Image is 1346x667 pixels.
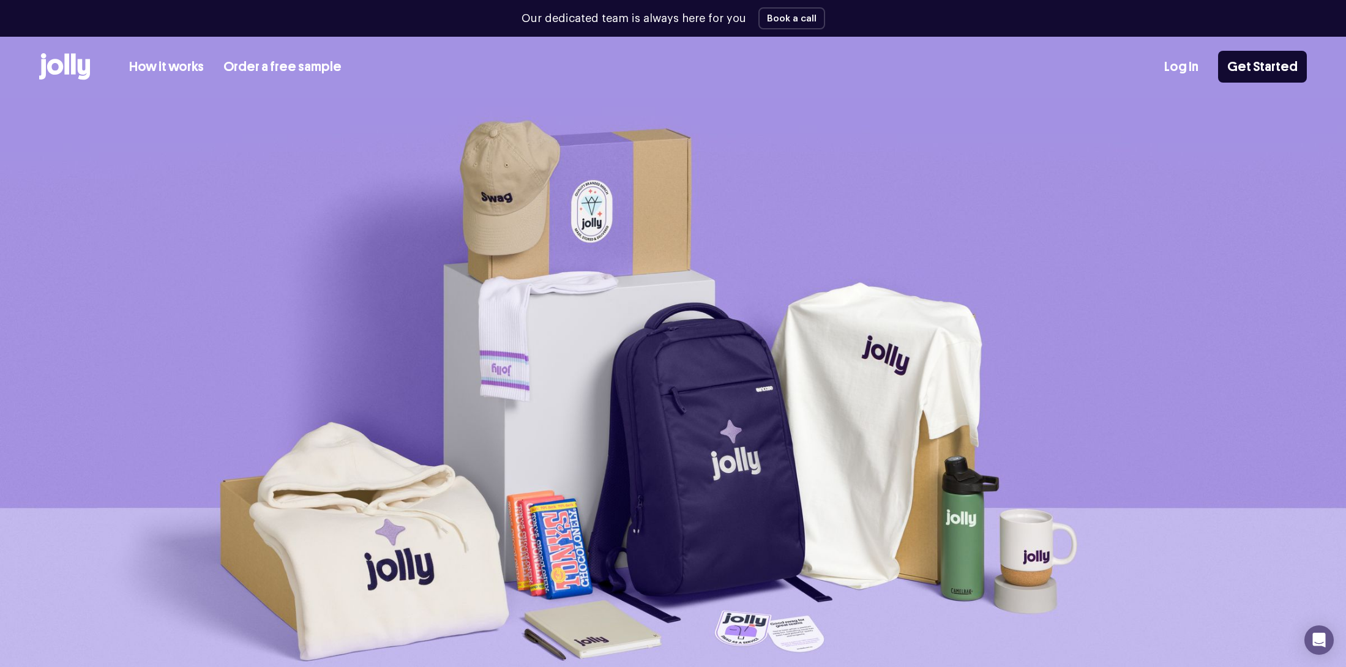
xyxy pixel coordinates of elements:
[223,57,342,77] a: Order a free sample
[129,57,204,77] a: How it works
[758,7,825,29] button: Book a call
[1164,57,1198,77] a: Log In
[522,10,746,27] p: Our dedicated team is always here for you
[1304,625,1334,655] div: Open Intercom Messenger
[1218,51,1307,83] a: Get Started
